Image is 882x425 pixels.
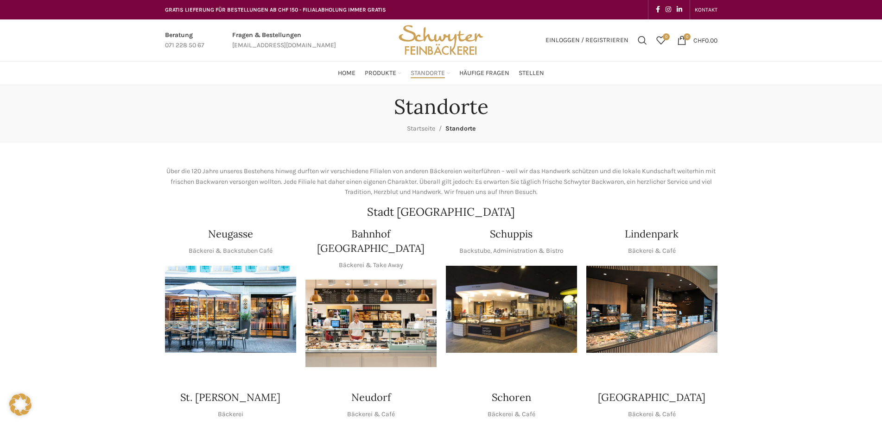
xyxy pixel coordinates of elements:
span: Einloggen / Registrieren [546,37,628,44]
p: Bäckerei & Backstuben Café [189,246,273,256]
p: Bäckerei [218,409,243,419]
a: 0 [652,31,670,50]
a: Site logo [395,36,486,44]
div: Main navigation [160,64,722,82]
a: Facebook social link [653,3,663,16]
div: Meine Wunschliste [652,31,670,50]
p: Bäckerei & Café [628,409,676,419]
h4: Neugasse [208,227,253,241]
a: 0 CHF0.00 [673,31,722,50]
a: Infobox link [232,30,336,51]
span: Produkte [365,69,396,78]
h4: Lindenpark [625,227,679,241]
img: Bahnhof St. Gallen [305,280,437,367]
span: Standorte [411,69,445,78]
img: 017-e1571925257345 [586,266,717,353]
a: Home [338,64,355,82]
h4: [GEOGRAPHIC_DATA] [598,390,705,405]
bdi: 0.00 [693,36,717,44]
h4: Schuppis [490,227,533,241]
a: Suchen [633,31,652,50]
span: 0 [663,33,670,40]
span: Home [338,69,355,78]
span: Standorte [445,125,476,132]
img: Neugasse [165,266,296,353]
a: Stellen [519,64,544,82]
h4: Neudorf [351,390,391,405]
div: 1 / 1 [446,266,577,353]
h4: St. [PERSON_NAME] [180,390,280,405]
a: Produkte [365,64,401,82]
span: Stellen [519,69,544,78]
span: CHF [693,36,705,44]
img: 150130-Schwyter-013 [446,266,577,353]
span: KONTAKT [695,6,717,13]
span: 0 [684,33,691,40]
p: Backstube, Administration & Bistro [459,246,564,256]
a: Infobox link [165,30,204,51]
div: 1 / 1 [165,266,296,353]
span: Häufige Fragen [459,69,509,78]
div: Secondary navigation [690,0,722,19]
p: Bäckerei & Café [347,409,395,419]
div: 1 / 1 [305,280,437,367]
h4: Bahnhof [GEOGRAPHIC_DATA] [305,227,437,256]
a: KONTAKT [695,0,717,19]
a: Einloggen / Registrieren [541,31,633,50]
p: Bäckerei & Take Away [339,260,403,270]
h4: Schoren [492,390,531,405]
p: Über die 120 Jahre unseres Bestehens hinweg durften wir verschiedene Filialen von anderen Bäckere... [165,166,717,197]
img: Bäckerei Schwyter [395,19,486,61]
div: 1 / 1 [586,266,717,353]
span: GRATIS LIEFERUNG FÜR BESTELLUNGEN AB CHF 150 - FILIALABHOLUNG IMMER GRATIS [165,6,386,13]
a: Häufige Fragen [459,64,509,82]
h1: Standorte [394,94,489,119]
p: Bäckerei & Café [628,246,676,256]
p: Bäckerei & Café [488,409,535,419]
h2: Stadt [GEOGRAPHIC_DATA] [165,206,717,218]
a: Startseite [407,125,435,132]
a: Instagram social link [663,3,674,16]
a: Linkedin social link [674,3,685,16]
a: Standorte [411,64,450,82]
